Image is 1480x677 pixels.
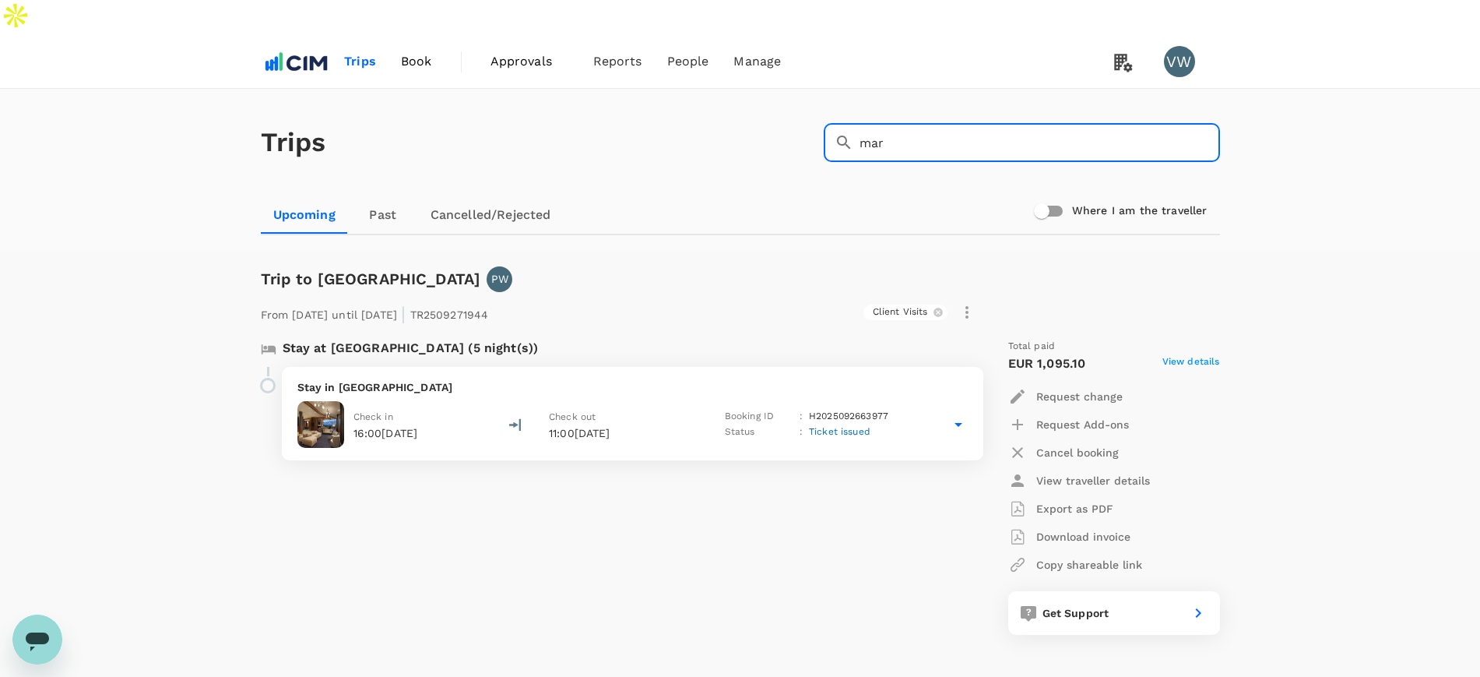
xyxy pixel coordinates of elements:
span: View details [1162,354,1220,373]
button: Download invoice [1008,523,1130,551]
button: Copy shareable link [1008,551,1142,579]
a: Cancelled/Rejected [418,196,564,234]
button: View traveller details [1008,467,1150,495]
span: People [667,52,709,71]
p: Request change [1036,389,1123,404]
a: Past [348,196,418,234]
p: Stay in [GEOGRAPHIC_DATA] [297,379,968,395]
span: | [401,303,406,325]
p: H2025092663977 [809,409,888,425]
div: VW [1164,46,1195,77]
a: Book [388,35,445,88]
span: Get Support [1042,607,1109,619]
h1: Trips [261,89,326,196]
a: Upcoming [261,196,348,234]
img: CIM ENVIRONMENTAL PTY LTD [261,44,332,79]
h6: Where I am the traveller [1072,203,1208,220]
iframe: Button to launch messaging window [12,615,62,665]
p: : [800,425,803,440]
span: Check out [549,411,596,422]
p: Stay at [GEOGRAPHIC_DATA] (5 night(s)) [283,339,539,358]
span: Ticket issued [809,426,870,437]
p: Status [725,425,793,440]
span: Manage [733,52,781,71]
span: Reports [593,52,642,71]
span: Approvals [490,52,568,71]
p: View traveller details [1036,473,1150,488]
span: Book [401,52,432,71]
p: Booking ID [725,409,793,425]
span: Check in [353,411,393,422]
button: Request change [1008,383,1123,411]
div: Client Visits [863,305,947,320]
p: Request Add-ons [1036,417,1129,432]
p: Copy shareable link [1036,557,1142,573]
p: From [DATE] until [DATE] TR2509271944 [261,298,489,326]
button: Export as PDF [1008,495,1113,523]
h6: Trip to [GEOGRAPHIC_DATA] [261,266,481,291]
img: Courtyard Calgary Airport [297,401,344,448]
p: Download invoice [1036,529,1130,545]
input: Search by travellers, trips, or destination, label, team [860,123,1220,162]
p: PW [491,271,508,287]
p: Cancel booking [1036,445,1119,460]
span: Total paid [1008,339,1056,354]
p: : [800,409,803,425]
span: Client Visits [863,305,937,319]
p: 16:00[DATE] [353,425,418,441]
p: 11:00[DATE] [549,425,697,441]
p: Export as PDF [1036,501,1113,517]
p: EUR 1,095.10 [1008,354,1086,373]
button: Cancel booking [1008,439,1119,467]
button: Request Add-ons [1008,411,1129,439]
a: Trips [332,35,388,88]
a: Approvals [478,35,581,88]
span: Trips [344,52,376,71]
